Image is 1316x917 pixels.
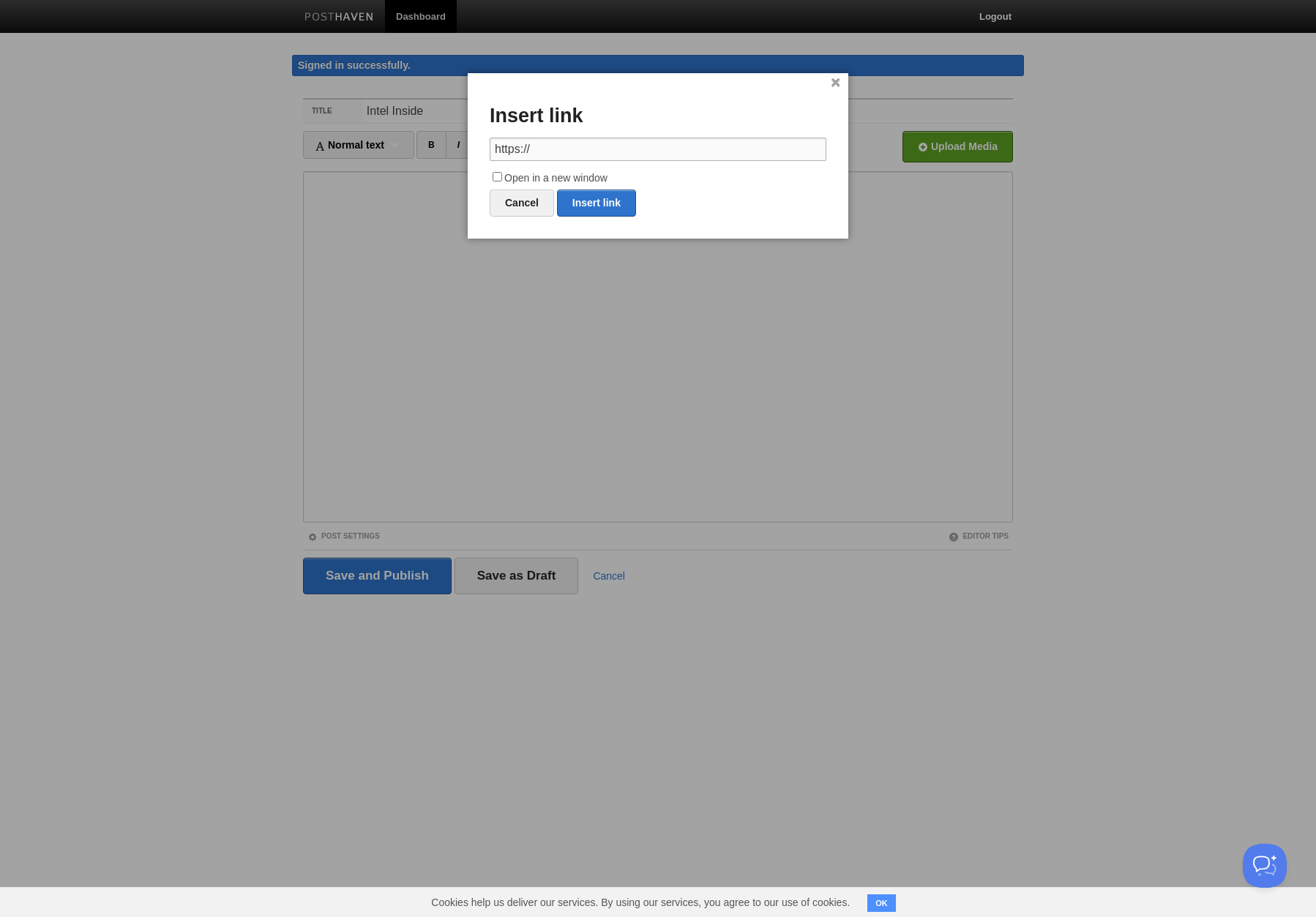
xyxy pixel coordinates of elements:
span: Cookies help us deliver our services. By using our services, you agree to our use of cookies. [416,888,864,917]
a: Cancel [490,190,554,217]
h3: Insert link [490,105,826,127]
iframe: Help Scout Beacon - Open [1243,844,1287,888]
button: OK [867,894,896,912]
a: × [831,79,840,87]
a: Insert link [557,190,636,217]
label: Open in a new window [490,170,826,187]
input: Open in a new window [493,172,502,181]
